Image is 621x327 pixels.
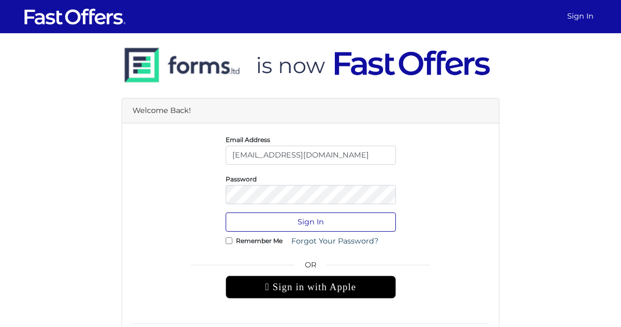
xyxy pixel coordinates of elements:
[226,259,396,276] span: OR
[226,212,396,232] button: Sign In
[285,232,385,251] a: Forgot Your Password?
[226,138,270,141] label: Email Address
[226,146,396,165] input: E-Mail
[226,276,396,298] div: Sign in with Apple
[226,178,257,180] label: Password
[563,6,598,26] a: Sign In
[122,98,499,123] div: Welcome Back!
[236,239,283,242] label: Remember Me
